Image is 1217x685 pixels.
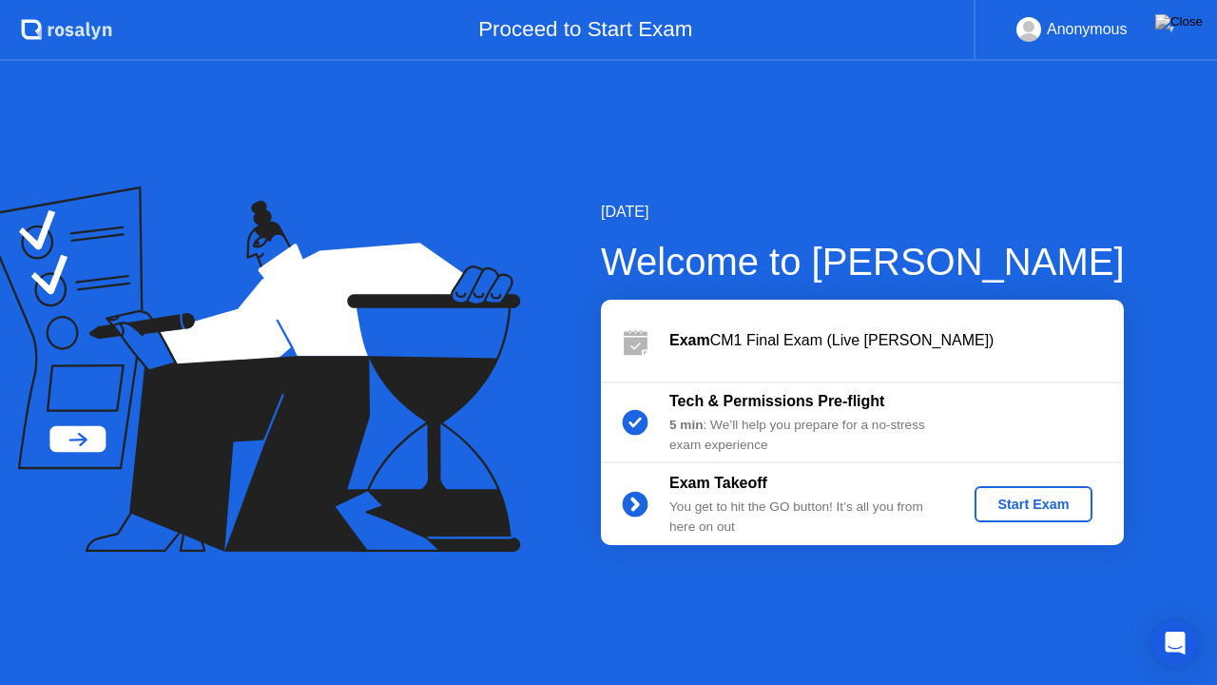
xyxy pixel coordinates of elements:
[601,233,1125,290] div: Welcome to [PERSON_NAME]
[975,486,1091,522] button: Start Exam
[982,497,1084,512] div: Start Exam
[669,416,943,455] div: : We’ll help you prepare for a no-stress exam experience
[1155,14,1203,29] img: Close
[601,201,1125,224] div: [DATE]
[669,329,1124,352] div: CM1 Final Exam (Live [PERSON_NAME])
[669,418,704,432] b: 5 min
[669,393,884,409] b: Tech & Permissions Pre-flight
[669,475,767,491] b: Exam Takeoff
[669,498,943,537] div: You get to hit the GO button! It’s all you from here on out
[1047,17,1128,42] div: Anonymous
[1152,620,1198,666] div: Open Intercom Messenger
[669,332,710,348] b: Exam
